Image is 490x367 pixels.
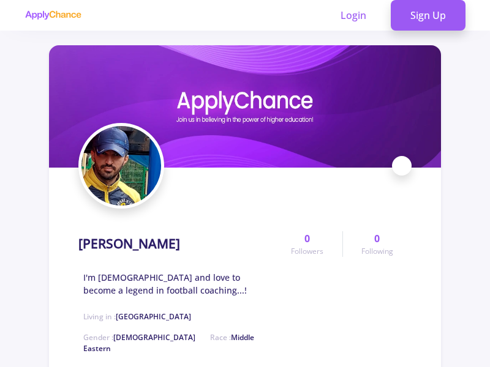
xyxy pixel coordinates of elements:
span: Gender : [83,332,195,343]
span: 0 [374,231,380,246]
span: Race : [83,332,254,354]
span: 0 [304,231,310,246]
h1: [PERSON_NAME] [78,236,180,251]
span: Following [361,246,393,257]
span: Living in : [83,311,191,322]
span: [GEOGRAPHIC_DATA] [116,311,191,322]
a: 0Following [342,231,412,257]
img: Ahmad Kolandi avatar [81,126,161,206]
span: I'm [DEMOGRAPHIC_DATA] and love to become a legend in football coaching...! [83,271,273,297]
img: applychance logo text only [24,10,81,20]
span: Followers [291,246,323,257]
span: [DEMOGRAPHIC_DATA] [113,332,195,343]
span: Middle Eastern [83,332,254,354]
img: Ahmad Kolandi cover image [49,45,441,168]
a: 0Followers [273,231,342,257]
